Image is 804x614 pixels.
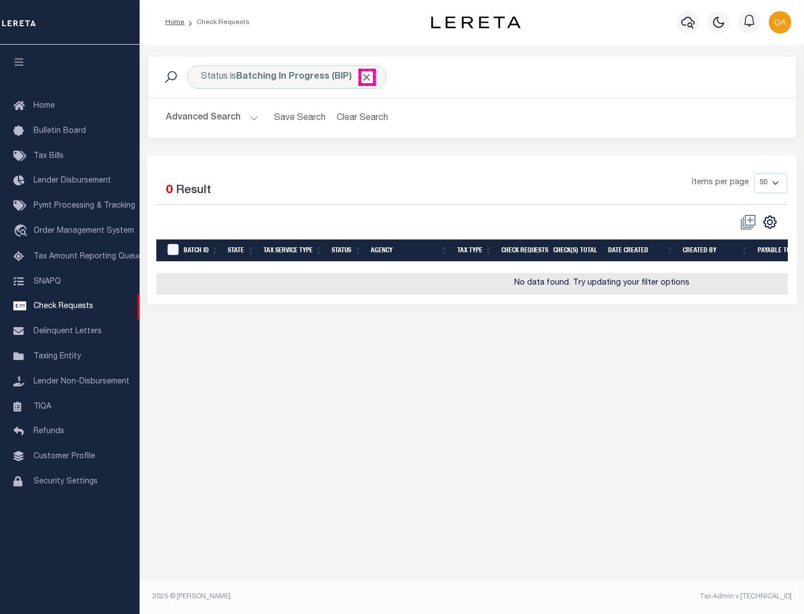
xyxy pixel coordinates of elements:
[187,65,386,89] div: Status is
[33,328,102,335] span: Delinquent Letters
[497,239,549,262] th: Check Requests
[361,71,372,83] span: Click to Remove
[176,182,211,200] label: Result
[236,73,372,81] b: Batching In Progress (BIP)
[267,107,332,129] button: Save Search
[549,239,604,262] th: Check(s) Total
[769,11,791,33] img: svg+xml;base64,PHN2ZyB4bWxucz0iaHR0cDovL3d3dy53My5vcmcvMjAwMC9zdmciIHBvaW50ZXItZXZlbnRzPSJub25lIi...
[480,592,792,602] div: Tax Admin v.[TECHNICAL_ID]
[33,303,93,310] span: Check Requests
[33,428,64,435] span: Refunds
[184,17,250,27] li: Check Requests
[33,402,51,410] span: TIQA
[144,592,472,602] div: 2025 © [PERSON_NAME].
[332,107,393,129] button: Clear Search
[33,253,142,261] span: Tax Amount Reporting Queue
[33,378,130,386] span: Lender Non-Disbursement
[259,239,327,262] th: Tax Service Type: activate to sort column ascending
[366,239,453,262] th: Agency: activate to sort column ascending
[692,177,749,189] span: Items per page
[33,152,64,160] span: Tax Bills
[33,353,81,361] span: Taxing Entity
[165,19,184,26] a: Home
[33,227,134,235] span: Order Management System
[179,239,223,262] th: Batch Id: activate to sort column ascending
[678,239,753,262] th: Created By: activate to sort column ascending
[33,453,95,461] span: Customer Profile
[431,16,520,28] img: logo-dark.svg
[33,277,61,285] span: SNAPQ
[33,102,55,110] span: Home
[166,185,173,196] span: 0
[166,107,259,129] button: Advanced Search
[327,239,366,262] th: Status: activate to sort column ascending
[604,239,678,262] th: Date Created: activate to sort column ascending
[33,127,86,135] span: Bulletin Board
[33,478,98,486] span: Security Settings
[453,239,497,262] th: Tax Type: activate to sort column ascending
[33,202,135,210] span: Pymt Processing & Tracking
[13,224,31,239] i: travel_explore
[223,239,259,262] th: State: activate to sort column ascending
[33,177,111,185] span: Lender Disbursement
